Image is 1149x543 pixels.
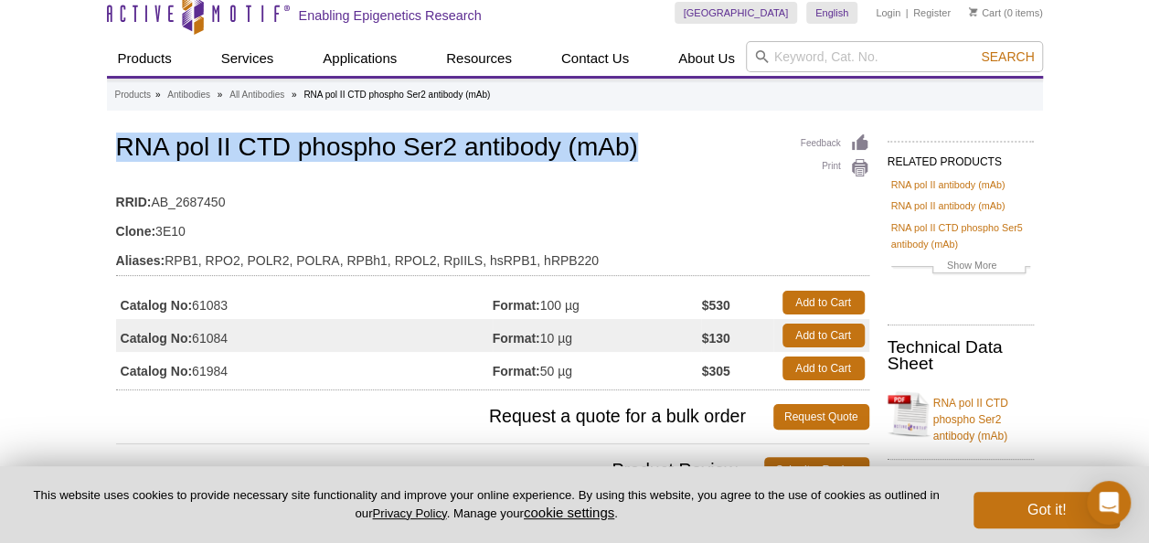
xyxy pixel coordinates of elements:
a: Products [115,87,151,103]
a: Antibodies [167,87,210,103]
input: Keyword, Cat. No. [746,41,1043,72]
td: 61984 [116,352,493,385]
button: Search [975,48,1039,65]
div: Open Intercom Messenger [1087,481,1131,525]
a: Login [876,6,900,19]
li: » [218,90,223,100]
a: About Us [667,41,746,76]
h1: RNA pol II CTD phospho Ser2 antibody (mAb) [116,133,869,165]
button: cookie settings [524,505,614,520]
a: Resources [435,41,523,76]
a: [GEOGRAPHIC_DATA] [675,2,798,24]
h2: Technical Data Sheet [888,339,1034,372]
li: RNA pol II CTD phospho Ser2 antibody (mAb) [303,90,490,100]
strong: $530 [701,297,729,314]
a: RNA pol II antibody (mAb) [891,197,1005,214]
strong: $305 [701,363,729,379]
strong: Catalog No: [121,363,193,379]
a: Print [801,158,869,178]
li: » [292,90,297,100]
a: All Antibodies [229,87,284,103]
a: Add to Cart [782,324,865,347]
span: Search [981,49,1034,64]
td: 100 µg [493,286,702,319]
a: Products [107,41,183,76]
a: Register [913,6,951,19]
a: Services [210,41,285,76]
td: 61084 [116,319,493,352]
td: 3E10 [116,212,869,241]
a: RNA pol II antibody (mAb) [891,176,1005,193]
td: 50 µg [493,352,702,385]
td: RPB1, RPO2, POLR2, POLRA, RPBh1, RPOL2, RpIILS, hsRPB1, hRPB220 [116,241,869,271]
td: AB_2687450 [116,183,869,212]
a: Cart [969,6,1001,19]
a: Applications [312,41,408,76]
p: This website uses cookies to provide necessary site functionality and improve your online experie... [29,487,943,522]
a: Contact Us [550,41,640,76]
a: Privacy Policy [372,506,446,520]
li: » [155,90,161,100]
span: Product Review [116,457,765,483]
h2: RELATED PRODUCTS [888,141,1034,174]
a: Feedback [801,133,869,154]
strong: $130 [701,330,729,346]
a: RNA pol II CTD phospho Ser5 antibody (mAb) [891,219,1030,252]
td: 10 µg [493,319,702,352]
a: Submit a Review [764,457,868,483]
li: | [906,2,909,24]
strong: Format: [493,330,540,346]
a: Show More [891,257,1030,278]
a: English [806,2,857,24]
button: Got it! [973,492,1120,528]
a: RNA pol II CTD phospho Ser2 antibody (mAb) [888,384,1034,444]
span: Request a quote for a bulk order [116,404,773,430]
li: (0 items) [969,2,1043,24]
h2: Enabling Epigenetics Research [299,7,482,24]
strong: Format: [493,363,540,379]
strong: Clone: [116,223,156,240]
strong: Aliases: [116,252,165,269]
a: Request Quote [773,404,869,430]
a: Add to Cart [782,357,865,380]
strong: Catalog No: [121,297,193,314]
strong: RRID: [116,194,152,210]
img: Your Cart [969,7,977,16]
td: 61083 [116,286,493,319]
a: Add to Cart [782,291,865,314]
strong: Catalog No: [121,330,193,346]
strong: Format: [493,297,540,314]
